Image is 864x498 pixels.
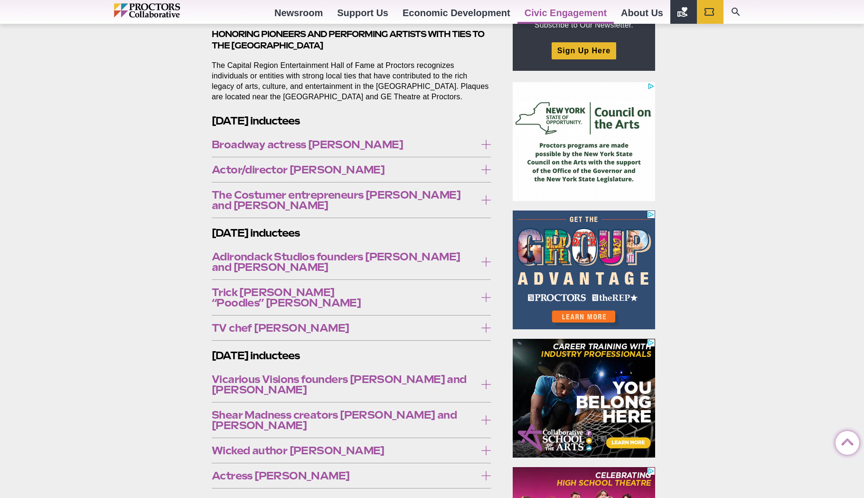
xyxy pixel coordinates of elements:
[513,211,655,329] iframe: Advertisement
[212,164,476,175] span: Actor/director [PERSON_NAME]
[212,251,476,272] span: Adirondack Studios founders [PERSON_NAME] and [PERSON_NAME]
[212,374,476,395] span: Vicarious Visions founders [PERSON_NAME] and [PERSON_NAME]
[212,190,476,211] span: The Costumer entrepreneurs [PERSON_NAME] and [PERSON_NAME]
[114,3,221,18] img: Proctors logo
[212,348,491,363] h2: [DATE] inductees
[212,139,476,150] span: Broadway actress [PERSON_NAME]
[513,82,655,201] iframe: Advertisement
[212,410,476,431] span: Shear Madness creators [PERSON_NAME] and [PERSON_NAME]
[212,470,476,481] span: Actress [PERSON_NAME]
[212,60,491,102] p: The Capital Region Entertainment Hall of Fame at Proctors recognizes individuals or entities with...
[212,29,491,51] h3: Honoring pioneers and performing artists with ties to the [GEOGRAPHIC_DATA]
[212,226,491,240] h2: [DATE] inductees
[552,42,616,59] a: Sign Up Here
[513,339,655,458] iframe: Advertisement
[212,445,476,456] span: Wicked author [PERSON_NAME]
[836,431,855,450] a: Back to Top
[212,287,476,308] span: Trick [PERSON_NAME] “Poodles” [PERSON_NAME]
[212,323,476,333] span: TV chef [PERSON_NAME]
[212,114,491,128] h2: [DATE] inductees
